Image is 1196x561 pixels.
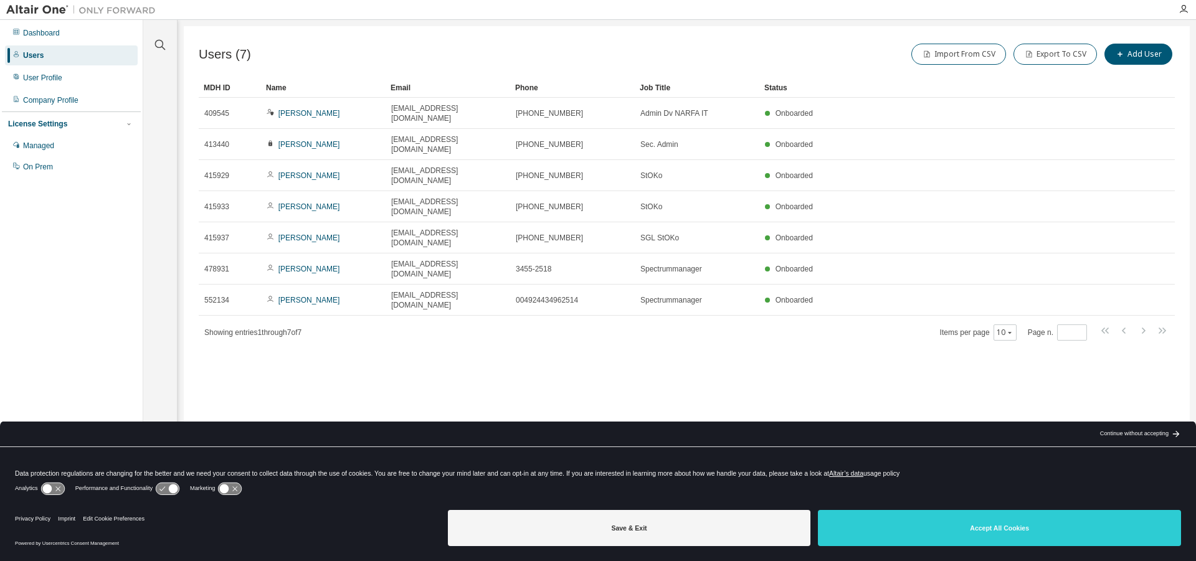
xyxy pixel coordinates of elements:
span: 004924434962514 [516,295,578,305]
div: Company Profile [23,95,78,105]
span: 409545 [204,108,229,118]
span: StOKo [640,171,662,181]
span: [EMAIL_ADDRESS][DOMAIN_NAME] [391,166,505,186]
span: Onboarded [776,140,813,149]
div: Status [764,78,1110,98]
div: User Profile [23,73,62,83]
img: Altair One [6,4,162,16]
span: [EMAIL_ADDRESS][DOMAIN_NAME] [391,103,505,123]
span: [PHONE_NUMBER] [516,108,583,118]
button: 10 [997,328,1013,337]
span: Onboarded [776,109,813,118]
span: Onboarded [776,233,813,242]
span: [EMAIL_ADDRESS][DOMAIN_NAME] [391,134,505,154]
span: 415937 [204,233,229,243]
span: [PHONE_NUMBER] [516,171,583,181]
span: 413440 [204,139,229,149]
div: Managed [23,141,54,151]
span: [EMAIL_ADDRESS][DOMAIN_NAME] [391,290,505,310]
a: [PERSON_NAME] [278,202,340,211]
span: [PHONE_NUMBER] [516,233,583,243]
span: Users (7) [199,47,251,62]
span: SGL StOKo [640,233,679,243]
span: Items per page [940,324,1017,341]
button: Add User [1104,44,1172,65]
span: Sec. Admin [640,139,678,149]
div: MDH ID [204,78,256,98]
div: Job Title [640,78,754,98]
span: Spectrummanager [640,264,702,274]
span: 415933 [204,202,229,212]
span: Onboarded [776,171,813,180]
div: License Settings [8,119,67,129]
span: [EMAIL_ADDRESS][DOMAIN_NAME] [391,259,505,279]
span: 552134 [204,295,229,305]
span: 3455-2518 [516,264,551,274]
span: Onboarded [776,265,813,273]
a: [PERSON_NAME] [278,109,340,118]
span: Page n. [1028,324,1087,341]
span: Onboarded [776,202,813,211]
span: Admin Dv NARFA IT [640,108,708,118]
button: Export To CSV [1013,44,1097,65]
div: Users [23,50,44,60]
span: StOKo [640,202,662,212]
a: [PERSON_NAME] [278,171,340,180]
a: [PERSON_NAME] [278,140,340,149]
span: [EMAIL_ADDRESS][DOMAIN_NAME] [391,228,505,248]
span: Onboarded [776,296,813,304]
button: Import From CSV [911,44,1006,65]
span: [PHONE_NUMBER] [516,139,583,149]
span: Spectrummanager [640,295,702,305]
div: Email [391,78,505,98]
a: [PERSON_NAME] [278,296,340,304]
div: Dashboard [23,28,60,38]
span: 478931 [204,264,229,274]
span: [PHONE_NUMBER] [516,202,583,212]
span: [EMAIL_ADDRESS][DOMAIN_NAME] [391,197,505,217]
div: Name [266,78,381,98]
a: [PERSON_NAME] [278,233,340,242]
span: Showing entries 1 through 7 of 7 [204,328,301,337]
span: 415929 [204,171,229,181]
a: [PERSON_NAME] [278,265,340,273]
div: Phone [515,78,630,98]
div: On Prem [23,162,53,172]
